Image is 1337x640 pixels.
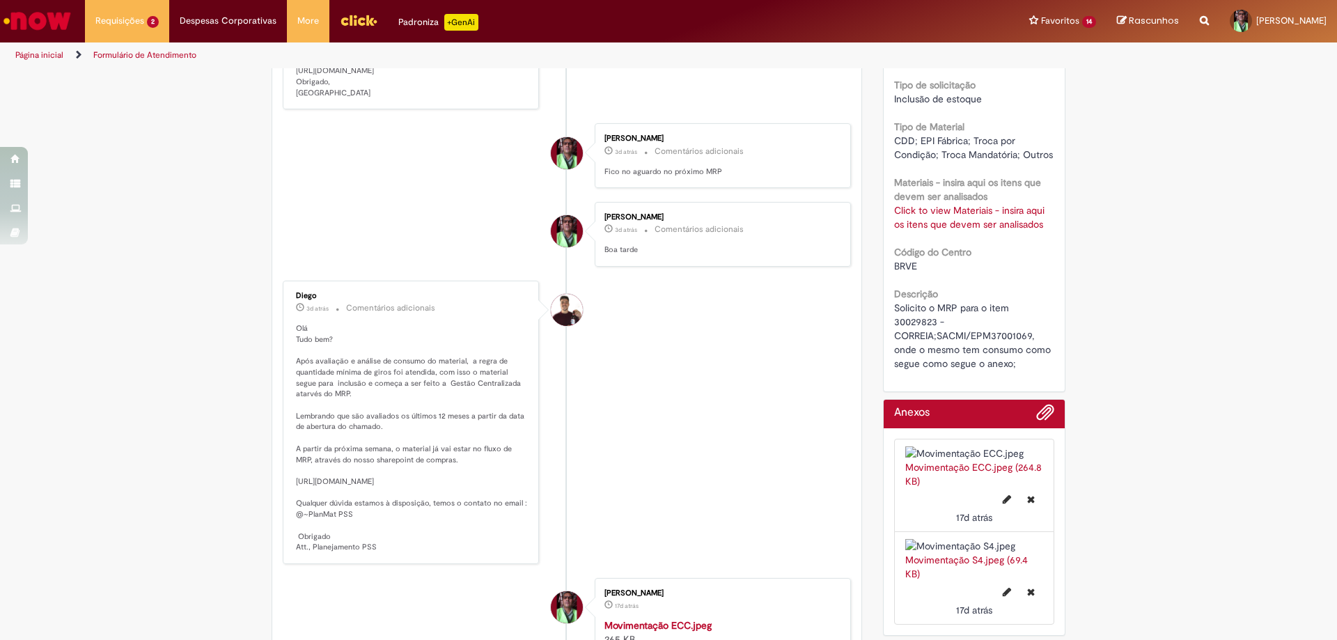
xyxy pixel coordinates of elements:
b: Tipo de solicitação [894,79,976,91]
time: 29/08/2025 19:58:44 [615,148,637,156]
span: Favoritos [1041,14,1079,28]
p: +GenAi [444,14,478,31]
span: 2 [147,16,159,28]
time: 15/08/2025 12:11:34 [615,602,639,610]
button: Editar nome de arquivo Movimentação S4.jpeg [994,581,1019,603]
ul: Trilhas de página [10,42,881,68]
span: 3d atrás [615,148,637,156]
button: Adicionar anexos [1036,403,1054,428]
span: 17d atrás [615,602,639,610]
span: Requisições [95,14,144,28]
a: Movimentação ECC.jpeg (264.8 KB) [905,461,1042,487]
span: BRVE [894,260,917,272]
a: Página inicial [15,49,63,61]
b: Tipo de Material [894,120,964,133]
div: [PERSON_NAME] [604,589,836,598]
time: 15/08/2025 12:11:34 [956,511,992,524]
div: Gaifo Alves De Vasconcelos [551,591,583,623]
small: Comentários adicionais [655,146,744,157]
img: click_logo_yellow_360x200.png [340,10,377,31]
b: Código do Centro [894,246,971,258]
button: Excluir Movimentação S4.jpeg [1019,581,1043,603]
span: [PERSON_NAME] [1256,15,1327,26]
a: Click to view Materiais - insira aqui os itens que devem ser analisados [894,204,1045,231]
small: Comentários adicionais [346,302,435,314]
p: Olá Tudo bem? Após avaliação e análise de consumo do material, a regra de quantidade mínima de gi... [296,323,528,553]
span: Solicito o MRP para o item 30029823 - CORREIA;SACMI/EPM37001069, onde o mesmo tem consumo como se... [894,302,1054,370]
button: Editar nome de arquivo Movimentação ECC.jpeg [994,488,1019,510]
div: [PERSON_NAME] [604,213,836,221]
a: Rascunhos [1117,15,1179,28]
span: Inclusão de estoque [894,93,982,105]
div: Diego [296,292,528,300]
span: Despesas Corporativas [180,14,276,28]
p: Boa tarde [604,244,836,256]
img: Movimentação S4.jpeg [905,539,1044,553]
div: Diego Henrique Da Silva [551,294,583,326]
a: Movimentação ECC.jpeg [604,619,712,632]
div: Padroniza [398,14,478,31]
time: 29/08/2025 19:58:23 [615,226,637,234]
p: Fico no aguardo no próximo MRP [604,166,836,178]
span: 17d atrás [956,511,992,524]
span: 3d atrás [615,226,637,234]
div: [PERSON_NAME] [604,134,836,143]
button: Excluir Movimentação ECC.jpeg [1019,488,1043,510]
time: 15/08/2025 12:11:34 [956,604,992,616]
small: Comentários adicionais [655,224,744,235]
div: Gaifo Alves De Vasconcelos [551,215,583,247]
time: 29/08/2025 17:08:37 [306,304,329,313]
span: 14 [1082,16,1096,28]
span: 3d atrás [306,304,329,313]
a: Movimentação S4.jpeg (69.4 KB) [905,554,1028,580]
span: More [297,14,319,28]
b: Descrição [894,288,938,300]
img: Movimentação ECC.jpeg [905,446,1044,460]
span: Rascunhos [1129,14,1179,27]
span: 17d atrás [956,604,992,616]
div: Gaifo Alves De Vasconcelos [551,137,583,169]
img: ServiceNow [1,7,73,35]
a: Formulário de Atendimento [93,49,196,61]
h2: Anexos [894,407,930,419]
b: Materiais - insira aqui os itens que devem ser analisados [894,176,1041,203]
span: CDD; EPI Fábrica; Troca por Condição; Troca Mandatória; Outros [894,134,1053,161]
